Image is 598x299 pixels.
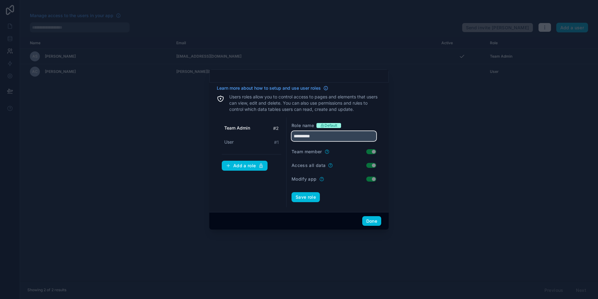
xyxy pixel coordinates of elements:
label: Team member [292,149,322,155]
button: Done [362,216,381,226]
span: Default [325,123,337,128]
div: Add a role [226,163,263,168]
button: Add a role [222,161,268,171]
label: Modify app [292,176,317,182]
span: # 2 [273,125,279,131]
span: Team Admin [224,125,250,131]
a: Learn more about how to setup and use user roles [217,85,328,91]
p: Users roles allow you to control access to pages and elements that users can view, edit and delet... [229,94,381,112]
label: Access all data [292,162,325,168]
span: User [224,139,234,145]
label: Role name [292,122,314,129]
span: # 1 [274,139,279,145]
button: Save role [292,192,320,202]
span: Learn more about how to setup and use user roles [217,85,321,91]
